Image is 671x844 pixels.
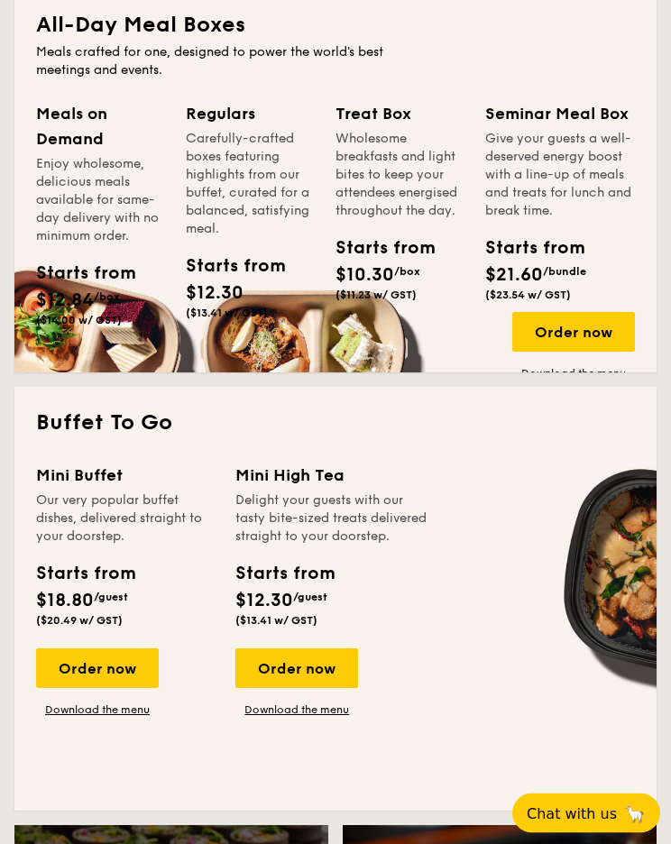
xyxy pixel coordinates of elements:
span: /guest [293,592,327,604]
div: Our very popular buffet dishes, delivered straight to your doorstep. [36,492,214,546]
h2: Buffet To Go [36,409,635,438]
div: Seminar Meal Box [485,102,635,127]
h2: All-Day Meal Boxes [36,12,635,41]
button: Chat with us🦙 [512,794,660,833]
span: $10.30 [335,265,394,287]
div: Delight your guests with our tasty bite-sized treats delivered straight to your doorstep. [235,492,435,546]
span: ($13.41 w/ GST) [235,615,317,628]
span: ($11.23 w/ GST) [335,289,417,302]
div: Regulars [186,102,314,127]
div: Mini Buffet [36,463,214,489]
div: Mini High Tea [235,463,435,489]
span: Chat with us [527,805,617,822]
span: $12.84 [36,290,94,312]
div: Give your guests a well-deserved energy boost with a line-up of meals and treats for lunch and br... [485,131,635,221]
div: Starts from [335,235,392,262]
div: Meals crafted for one, designed to power the world's best meetings and events. [36,44,395,80]
span: $18.80 [36,591,94,612]
div: Carefully-crafted boxes featuring highlights from our buffet, curated for a balanced, satisfying ... [186,131,314,239]
div: Wholesome breakfasts and light bites to keep your attendees energised throughout the day. [335,131,464,221]
a: Download the menu [235,703,358,718]
div: Enjoy wholesome, delicious meals available for same-day delivery with no minimum order. [36,156,164,246]
span: $21.60 [485,265,543,287]
div: Order now [512,313,635,353]
span: /guest [94,592,128,604]
div: Order now [235,649,358,689]
a: Download the menu [512,367,635,381]
span: 🦙 [624,803,646,824]
span: ($14.00 w/ GST) [36,315,122,327]
span: ($23.54 w/ GST) [485,289,571,302]
div: Starts from [235,561,328,588]
span: ($20.49 w/ GST) [36,615,123,628]
span: /box [394,266,420,279]
div: Order now [36,649,159,689]
div: Treat Box [335,102,464,127]
div: Starts from [186,253,243,280]
div: Starts from [485,235,553,262]
span: /box [94,291,120,304]
div: Meals on Demand [36,102,164,152]
div: Starts from [36,261,93,288]
span: /bundle [543,266,586,279]
span: $12.30 [235,591,293,612]
div: Starts from [36,561,118,588]
span: $12.30 [186,283,244,305]
a: Download the menu [36,703,159,718]
span: ($13.41 w/ GST) [186,307,268,320]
